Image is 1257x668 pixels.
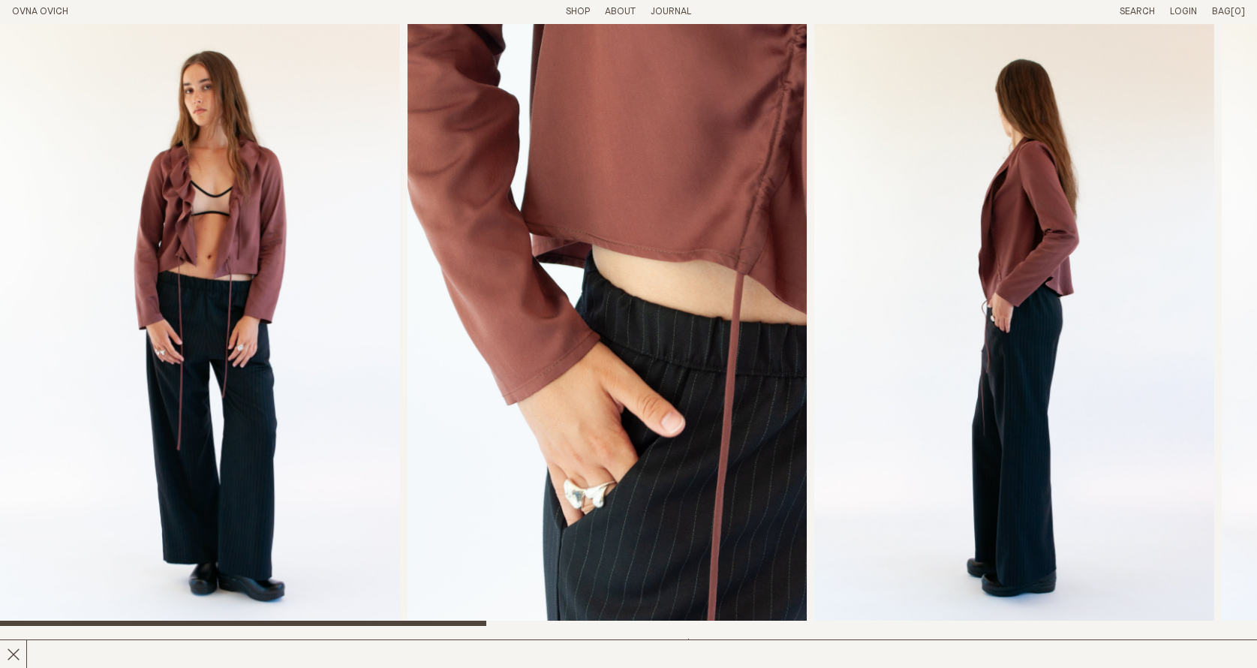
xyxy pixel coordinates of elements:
[1231,7,1245,17] span: [0]
[814,24,1214,626] img: Painter Pant
[12,638,311,660] h2: Painter Pant
[407,24,807,626] div: 2 / 8
[1120,7,1155,17] a: Search
[651,7,691,17] a: Journal
[1170,7,1197,17] a: Login
[1212,7,1231,17] span: Bag
[407,24,807,626] img: Painter Pant
[566,7,590,17] a: Shop
[605,6,636,19] summary: About
[685,639,726,648] span: $420.00
[814,24,1214,626] div: 3 / 8
[12,7,68,17] a: Home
